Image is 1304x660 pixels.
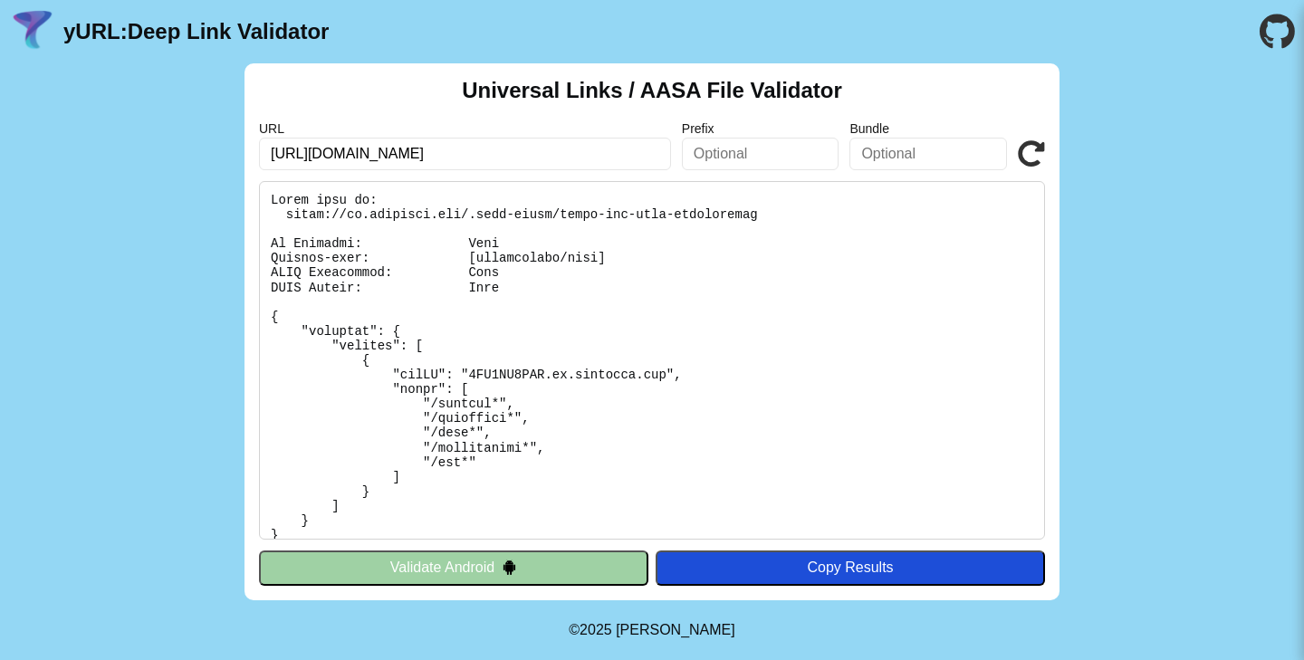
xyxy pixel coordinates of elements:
input: Optional [682,138,839,170]
input: Required [259,138,671,170]
h2: Universal Links / AASA File Validator [462,78,842,103]
a: Michael Ibragimchayev's Personal Site [616,622,735,637]
button: Copy Results [656,550,1045,585]
div: Copy Results [665,560,1036,576]
footer: © [569,600,734,660]
img: yURL Logo [9,8,56,55]
pre: Lorem ipsu do: sitam://co.adipisci.eli/.sedd-eiusm/tempo-inc-utla-etdoloremag Al Enimadmi: Veni Q... [259,181,1045,540]
label: Prefix [682,121,839,136]
a: yURL:Deep Link Validator [63,19,329,44]
span: 2025 [580,622,612,637]
label: Bundle [849,121,1007,136]
input: Optional [849,138,1007,170]
label: URL [259,121,671,136]
img: droidIcon.svg [502,560,517,575]
button: Validate Android [259,550,648,585]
